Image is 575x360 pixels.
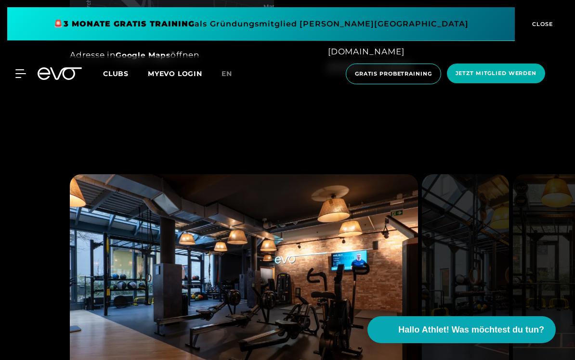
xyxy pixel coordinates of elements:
[222,68,244,79] a: en
[515,7,568,41] button: CLOSE
[444,64,548,84] a: Jetzt Mitglied werden
[398,323,544,336] span: Hallo Athlet! Was möchtest du tun?
[456,69,536,77] span: Jetzt Mitglied werden
[103,69,148,78] a: Clubs
[222,69,232,78] span: en
[367,316,556,343] button: Hallo Athlet! Was möchtest du tun?
[530,20,553,28] span: CLOSE
[343,64,444,84] a: Gratis Probetraining
[103,69,129,78] span: Clubs
[355,70,432,78] span: Gratis Probetraining
[148,69,202,78] a: MYEVO LOGIN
